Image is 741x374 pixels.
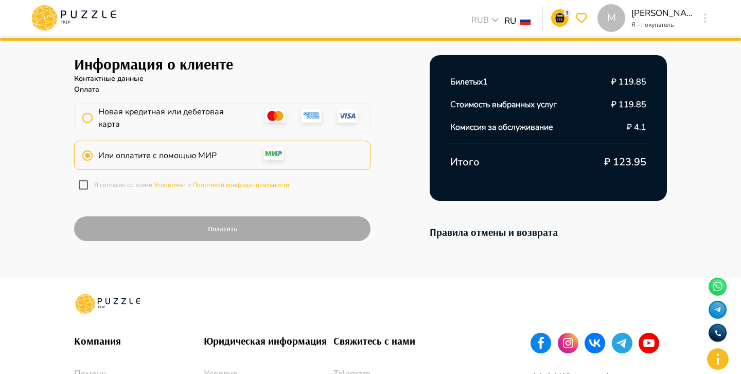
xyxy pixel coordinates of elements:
[611,98,646,111] p: ₽ 119.85
[450,98,557,111] p: Стоимость выбранных услуг
[631,20,693,29] p: Я - покупатель
[604,155,646,170] p: ₽ 123.95
[450,76,488,88] p: Билеты x 1
[597,4,625,32] div: M
[152,181,186,189] a: Условиями
[627,121,646,133] p: ₽ 4.1
[74,73,370,84] p: Контактные данные
[430,226,558,239] a: Правила отмены и возврата
[98,149,217,162] span: Или оплатите с помощью МИР
[450,155,480,170] p: Итого
[611,76,646,88] p: ₽ 119.85
[94,180,289,190] p: Я согласен со всеми и
[204,333,333,349] h6: Юридическая информация
[333,333,463,349] h6: Свяжитесь с нами
[192,181,289,189] a: Политикой конфиденциальности
[520,17,531,25] img: lang
[154,181,186,189] span: Условиями
[468,14,504,29] div: RUB
[551,9,569,27] button: notifications
[74,55,370,73] h1: Информация о клиенте
[563,9,571,17] p: 1
[98,106,244,130] span: Новая кредитная или дебетовая карта
[631,7,693,20] p: [PERSON_NAME]
[504,14,516,28] p: RU
[74,333,204,349] h6: Компания
[74,84,370,95] p: Оплата
[450,121,553,133] p: Комиссия за обслуживание
[573,9,590,27] button: favorite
